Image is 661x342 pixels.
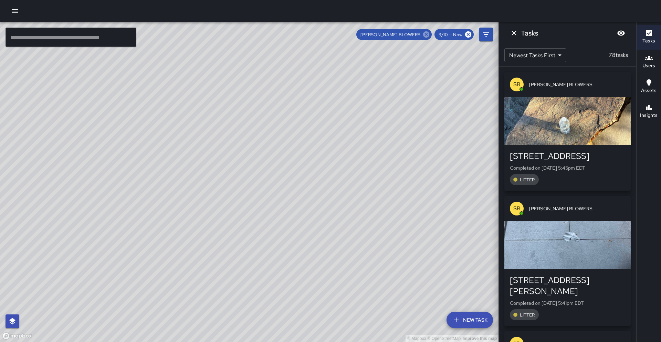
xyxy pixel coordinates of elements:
button: Users [637,50,661,74]
button: Blur [614,26,628,40]
div: [STREET_ADDRESS][PERSON_NAME] [510,275,625,297]
p: SB [513,204,521,213]
div: [PERSON_NAME] BLOWERS [356,29,432,40]
h6: Insights [640,112,658,119]
span: LITTER [516,177,539,183]
button: SB[PERSON_NAME] BLOWERS[STREET_ADDRESS][PERSON_NAME]Completed on [DATE] 5:41pm EDTLITTER [504,196,631,326]
button: Dismiss [507,26,521,40]
span: 9/10 — Now [434,32,466,38]
button: New Task [447,312,493,328]
button: Filters [479,28,493,41]
button: Tasks [637,25,661,50]
span: [PERSON_NAME] BLOWERS [356,32,424,38]
p: SB [513,80,521,89]
div: 9/10 — Now [434,29,474,40]
h6: Tasks [521,28,538,39]
h6: Assets [641,87,657,94]
p: 78 tasks [606,51,631,59]
div: Newest Tasks First [504,48,566,62]
button: SB[PERSON_NAME] BLOWERS[STREET_ADDRESS]Completed on [DATE] 5:45pm EDTLITTER [504,72,631,191]
button: Insights [637,99,661,124]
span: LITTER [516,312,539,318]
span: [PERSON_NAME] BLOWERS [529,81,625,88]
h6: Tasks [642,37,655,45]
div: [STREET_ADDRESS] [510,151,625,162]
h6: Users [642,62,655,70]
button: Assets [637,74,661,99]
p: Completed on [DATE] 5:45pm EDT [510,164,625,171]
span: [PERSON_NAME] BLOWERS [529,205,625,212]
p: Completed on [DATE] 5:41pm EDT [510,300,625,306]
